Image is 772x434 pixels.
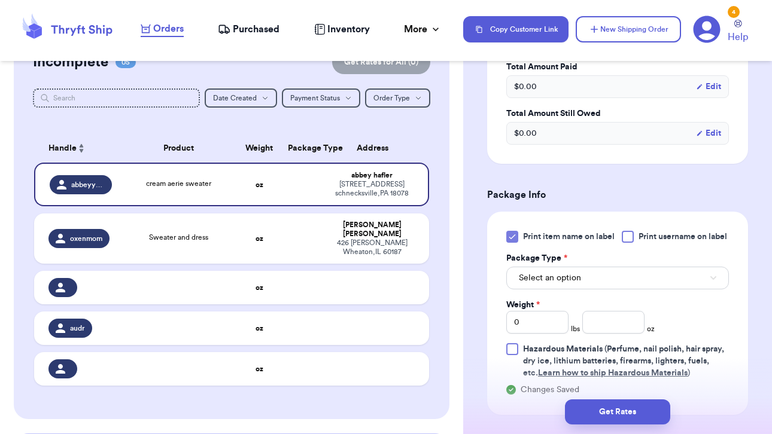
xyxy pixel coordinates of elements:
[538,369,688,377] a: Learn how to ship Hazardous Materials
[116,56,136,68] span: 05
[728,6,740,18] div: 4
[327,22,370,36] span: Inventory
[523,231,615,243] span: Print item name on label
[281,134,323,163] th: Package Type
[218,22,279,36] a: Purchased
[238,134,281,163] th: Weight
[256,365,263,372] strong: oz
[647,324,655,334] span: oz
[213,94,257,102] span: Date Created
[330,171,413,180] div: abbey hafler
[506,108,729,120] label: Total Amount Still Owed
[523,345,724,377] span: (Perfume, nail polish, hair spray, dry ice, lithium batteries, firearms, lighters, fuels, etc. )
[48,142,77,155] span: Handle
[330,180,413,198] div: [STREET_ADDRESS] schnecksville , PA 18078
[373,94,410,102] span: Order Type
[233,22,279,36] span: Purchased
[256,284,263,291] strong: oz
[33,53,108,72] h2: Incomplete
[487,188,748,202] h3: Package Info
[256,235,263,242] strong: oz
[696,127,721,139] button: Edit
[290,94,340,102] span: Payment Status
[696,81,721,93] button: Edit
[576,16,681,42] button: New Shipping Order
[77,141,86,155] button: Sort ascending
[365,88,430,108] button: Order Type
[514,81,537,93] span: $ 0.00
[70,234,102,243] span: oxenmom
[141,22,184,37] a: Orders
[506,61,729,73] label: Total Amount Paid
[33,88,200,108] input: Search
[332,50,430,74] button: Get Rates for All (0)
[728,20,748,44] a: Help
[70,323,85,333] span: audr
[523,345,603,353] span: Hazardous Materials
[506,267,729,289] button: Select an option
[205,88,277,108] button: Date Created
[693,16,721,43] a: 4
[149,234,208,241] span: Sweater and dress
[153,22,184,36] span: Orders
[565,399,670,424] button: Get Rates
[330,221,414,239] div: [PERSON_NAME] [PERSON_NAME]
[256,325,263,332] strong: oz
[514,127,537,139] span: $ 0.00
[71,180,105,190] span: abbeyychristine
[639,231,727,243] span: Print username on label
[282,88,360,108] button: Payment Status
[463,16,569,42] button: Copy Customer Link
[404,22,442,36] div: More
[519,272,581,284] span: Select an option
[571,324,580,334] span: lbs
[323,134,428,163] th: Address
[119,134,238,163] th: Product
[728,30,748,44] span: Help
[314,22,370,36] a: Inventory
[330,239,414,256] div: 426 [PERSON_NAME] Wheaton , IL 60187
[146,180,211,187] span: cream aerie sweater
[256,181,263,188] strong: oz
[506,299,540,311] label: Weight
[521,384,579,396] span: Changes Saved
[506,252,567,264] label: Package Type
